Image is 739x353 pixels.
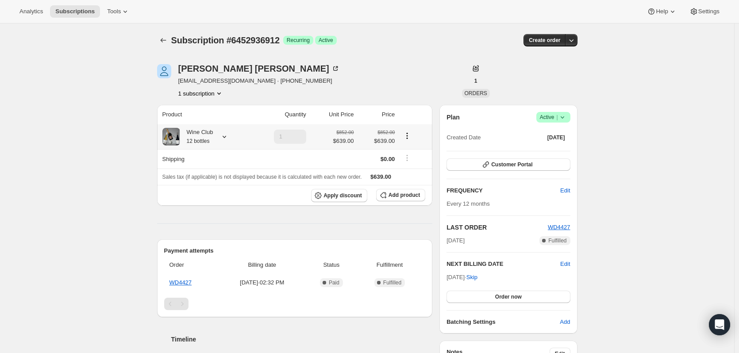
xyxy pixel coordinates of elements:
h2: FREQUENCY [446,186,560,195]
button: Skip [461,270,483,284]
button: Shipping actions [400,153,414,163]
div: Open Intercom Messenger [709,314,730,335]
button: Product actions [178,89,223,98]
span: Order now [495,293,522,300]
span: | [556,114,558,121]
span: $639.00 [333,137,354,146]
button: Product actions [400,131,414,141]
span: Add [560,318,570,326]
span: ORDERS [465,90,487,96]
h2: Plan [446,113,460,122]
th: Product [157,105,250,124]
span: 1 [474,77,477,84]
span: Analytics [19,8,43,15]
span: $639.00 [370,173,391,180]
span: Status [309,261,354,269]
span: Settings [698,8,720,15]
span: Fulfilled [548,237,566,244]
span: Sales tax (if applicable) is not displayed because it is calculated with each new order. [162,174,362,180]
button: Settings [684,5,725,18]
span: $0.00 [381,156,395,162]
span: Create order [529,37,560,44]
span: Ian Mc Donald [157,64,171,78]
h2: LAST ORDER [446,223,548,232]
span: Fulfilled [383,279,401,286]
span: Customer Portal [491,161,532,168]
small: $852.00 [377,130,395,135]
button: Add product [376,189,425,201]
button: Create order [523,34,566,46]
button: Edit [555,184,575,198]
button: Order now [446,291,570,303]
img: product img [162,128,180,146]
div: [PERSON_NAME] [PERSON_NAME] [178,64,340,73]
button: Apply discount [311,189,367,202]
button: Help [642,5,682,18]
span: Fulfillment [359,261,420,269]
th: Price [356,105,397,124]
th: Unit Price [309,105,357,124]
button: Tools [102,5,135,18]
span: [DATE] [547,134,565,141]
button: Customer Portal [446,158,570,171]
span: Every 12 months [446,200,490,207]
th: Order [164,255,218,275]
span: Help [656,8,668,15]
span: Edit [560,186,570,195]
span: Skip [466,273,477,282]
th: Quantity [250,105,309,124]
span: Active [540,113,567,122]
h6: Batching Settings [446,318,560,326]
span: $639.00 [359,137,395,146]
nav: Pagination [164,298,426,310]
button: Analytics [14,5,48,18]
div: Wine Club [180,128,213,146]
h2: Timeline [171,335,433,344]
h2: Payment attempts [164,246,426,255]
span: Active [319,37,333,44]
button: 1 [469,75,483,87]
button: Subscriptions [157,34,169,46]
span: Tools [107,8,121,15]
span: [EMAIL_ADDRESS][DOMAIN_NAME] · [PHONE_NUMBER] [178,77,340,85]
span: [DATE] [446,236,465,245]
span: Recurring [287,37,310,44]
h2: NEXT BILLING DATE [446,260,560,269]
span: [DATE] · 02:32 PM [220,278,304,287]
button: Add [554,315,575,329]
button: WD4427 [548,223,570,232]
a: WD4427 [169,279,192,286]
span: Subscriptions [55,8,95,15]
span: [DATE] · [446,274,477,280]
span: Created Date [446,133,481,142]
button: Edit [560,260,570,269]
small: $852.00 [336,130,354,135]
button: [DATE] [542,131,570,144]
span: Paid [329,279,339,286]
a: WD4427 [548,224,570,230]
span: Billing date [220,261,304,269]
small: 12 bottles [187,138,210,144]
span: Apply discount [323,192,362,199]
button: Subscriptions [50,5,100,18]
th: Shipping [157,149,250,169]
span: Subscription #6452936912 [171,35,280,45]
span: Add product [389,192,420,199]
